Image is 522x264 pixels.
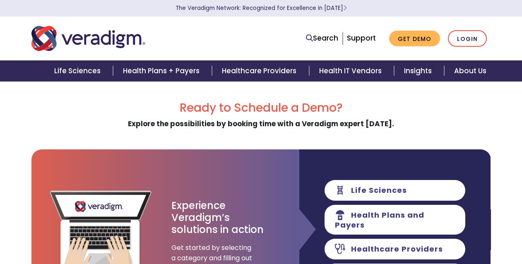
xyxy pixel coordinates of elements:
[389,31,440,47] a: Get Demo
[343,4,347,12] span: Learn More
[444,60,496,82] a: About Us
[31,101,491,115] h2: Ready to Schedule a Demo?
[448,30,487,47] a: Login
[176,4,347,12] a: The Veradigm Network: Recognized for Excellence in [DATE]Learn More
[31,25,145,52] img: Veradigm logo
[394,60,444,82] a: Insights
[113,60,212,82] a: Health Plans + Payers
[309,60,394,82] a: Health IT Vendors
[212,60,309,82] a: Healthcare Providers
[128,119,394,129] strong: Explore the possibilities by booking time with a Veradigm expert [DATE].
[347,33,376,43] a: Support
[306,33,338,44] a: Search
[171,200,265,235] h3: Experience Veradigm’s solutions in action
[44,60,113,82] a: Life Sciences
